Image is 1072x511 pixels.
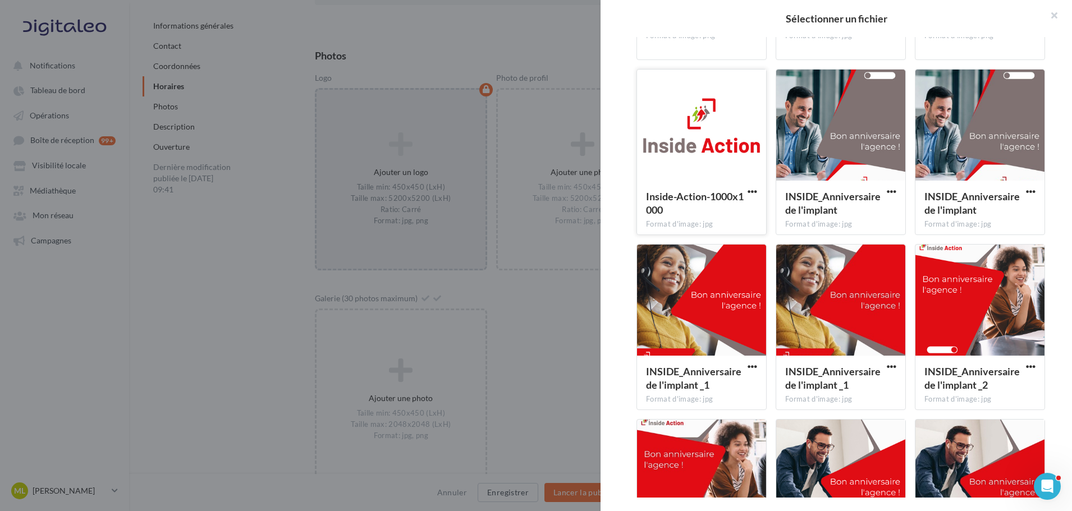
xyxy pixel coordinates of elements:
span: INSIDE_Anniversaire de l'implant [785,190,881,216]
div: Format d'image: jpg [924,219,1036,229]
span: INSIDE_Anniversaire de l'implant [924,190,1020,216]
span: INSIDE_Anniversaire de l'implant _1 [785,365,881,391]
div: Format d'image: jpg [646,394,757,404]
span: Inside-Action-1000x1000 [646,190,744,216]
span: INSIDE_Anniversaire de l'implant _2 [924,365,1020,391]
div: Format d'image: jpg [785,219,896,229]
div: Format d'image: jpg [646,219,757,229]
span: INSIDE_Anniversaire de l'implant _1 [646,365,741,391]
h2: Sélectionner un fichier [619,13,1054,24]
div: Format d'image: jpg [924,394,1036,404]
div: Format d'image: jpg [785,394,896,404]
iframe: Intercom live chat [1034,473,1061,500]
